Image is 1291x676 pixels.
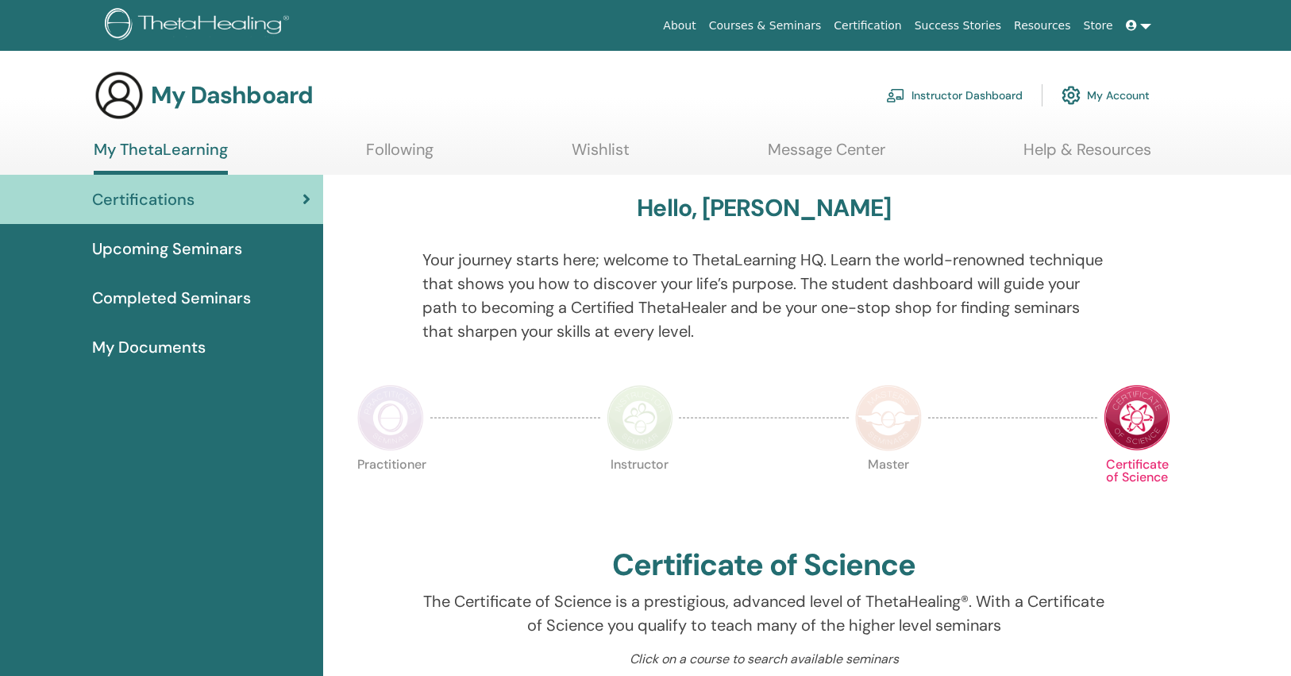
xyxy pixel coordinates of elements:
span: Completed Seminars [92,286,251,310]
img: cog.svg [1062,82,1081,109]
a: Resources [1008,11,1077,41]
h3: My Dashboard [151,81,313,110]
p: Master [855,458,922,525]
a: My ThetaLearning [94,140,228,175]
p: Practitioner [357,458,424,525]
a: Message Center [768,140,885,171]
a: Certification [827,11,908,41]
img: Certificate of Science [1104,384,1170,451]
a: Help & Resources [1023,140,1151,171]
img: Instructor [607,384,673,451]
span: Upcoming Seminars [92,237,242,261]
p: Instructor [607,458,673,525]
img: Practitioner [357,384,424,451]
img: Master [855,384,922,451]
a: Following [366,140,434,171]
p: The Certificate of Science is a prestigious, advanced level of ThetaHealing®. With a Certificate ... [422,589,1106,637]
img: generic-user-icon.jpg [94,70,145,121]
img: logo.png [105,8,295,44]
h2: Certificate of Science [612,547,915,584]
span: My Documents [92,335,206,359]
span: Certifications [92,187,195,211]
p: Certificate of Science [1104,458,1170,525]
p: Your journey starts here; welcome to ThetaLearning HQ. Learn the world-renowned technique that sh... [422,248,1106,343]
h3: Hello, [PERSON_NAME] [637,194,891,222]
a: My Account [1062,78,1150,113]
p: Click on a course to search available seminars [422,650,1106,669]
img: chalkboard-teacher.svg [886,88,905,102]
a: Success Stories [908,11,1008,41]
a: Instructor Dashboard [886,78,1023,113]
a: Wishlist [572,140,630,171]
a: Courses & Seminars [703,11,828,41]
a: About [657,11,702,41]
a: Store [1077,11,1120,41]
